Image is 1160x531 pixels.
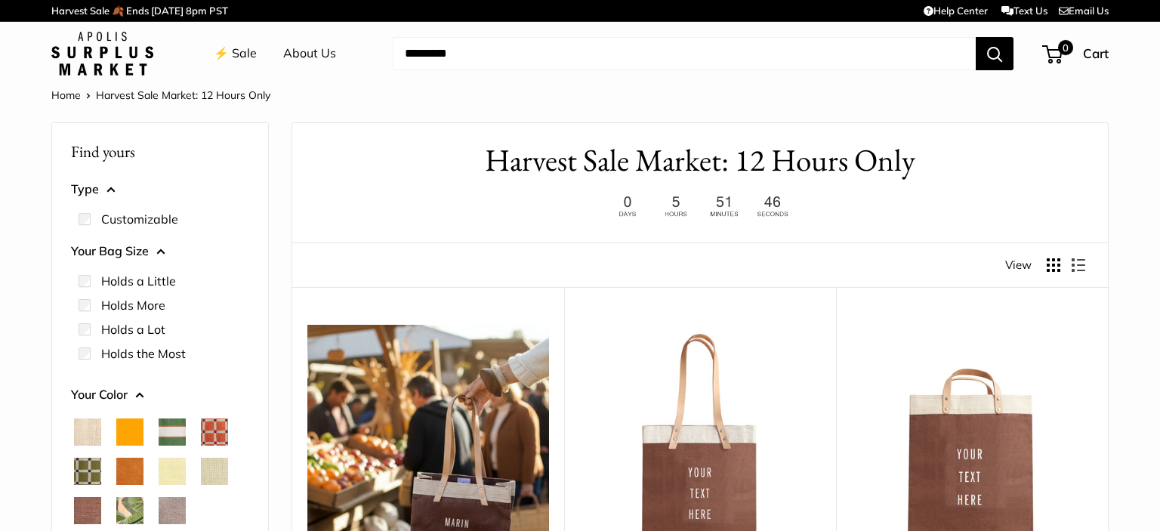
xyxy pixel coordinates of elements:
[51,85,270,105] nav: Breadcrumb
[71,137,249,166] p: Find yours
[1058,40,1073,55] span: 0
[101,210,178,228] label: Customizable
[101,272,176,290] label: Holds a Little
[1001,5,1047,17] a: Text Us
[51,88,81,102] a: Home
[116,418,143,446] button: Orange
[96,88,270,102] span: Harvest Sale Market: 12 Hours Only
[71,240,249,263] button: Your Bag Size
[924,5,988,17] a: Help Center
[976,37,1013,70] button: Search
[116,458,143,485] button: Cognac
[315,138,1085,183] h1: Harvest Sale Market: 12 Hours Only
[393,37,976,70] input: Search...
[1005,255,1032,276] span: View
[116,497,143,524] button: Palm Leaf
[1072,258,1085,272] button: Display products as list
[283,42,336,65] a: About Us
[606,192,794,221] img: 12 hours only. Ends at 8pm
[101,344,186,363] label: Holds the Most
[1044,42,1109,66] a: 0 Cart
[71,178,249,201] button: Type
[101,320,165,338] label: Holds a Lot
[214,42,257,65] a: ⚡️ Sale
[101,296,165,314] label: Holds More
[1059,5,1109,17] a: Email Us
[1083,45,1109,61] span: Cart
[1047,258,1060,272] button: Display products as grid
[74,418,101,446] button: Natural
[71,384,249,406] button: Your Color
[74,497,101,524] button: Mustang
[159,458,186,485] button: Daisy
[201,458,228,485] button: Mint Sorbet
[74,458,101,485] button: Chenille Window Sage
[159,497,186,524] button: Taupe
[51,32,153,76] img: Apolis: Surplus Market
[159,418,186,446] button: Court Green
[201,418,228,446] button: Chenille Window Brick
